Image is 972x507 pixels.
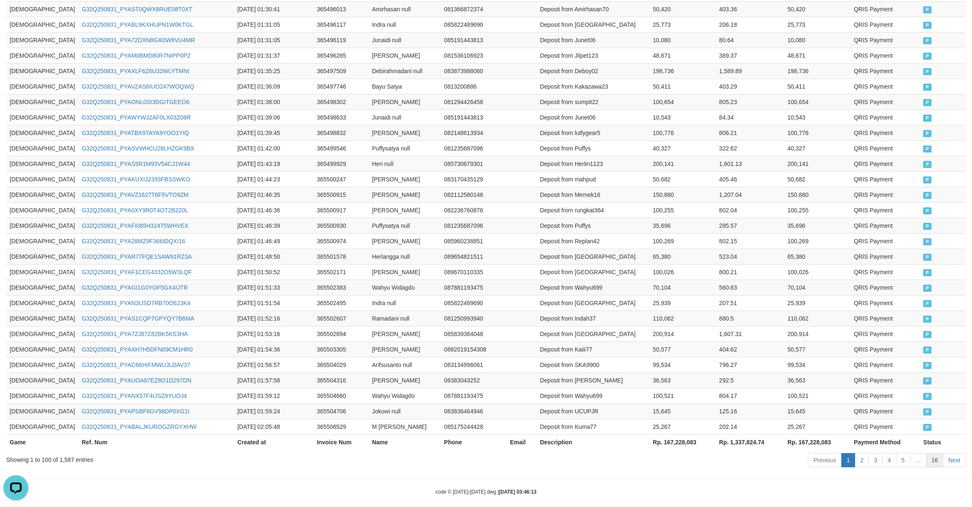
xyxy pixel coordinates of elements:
td: 365496285 [314,48,369,63]
td: [DATE] 01:42:00 [234,140,313,156]
td: Deposit from Puffys [537,140,649,156]
td: QRIS Payment [850,341,920,357]
td: 50,420 [650,1,716,17]
button: Open LiveChat chat widget [3,3,28,28]
td: 365496117 [314,17,369,32]
a: G32Q250831_PYA0XY9R0T4OT2B220L [82,207,188,214]
td: 089654821511 [441,249,507,264]
td: 285.57 [716,218,784,233]
td: 207.51 [716,295,784,311]
td: 100,255 [784,202,850,218]
td: [PERSON_NAME] [369,341,441,357]
td: [DEMOGRAPHIC_DATA] [6,171,78,187]
td: [PERSON_NAME] [369,233,441,249]
td: [PERSON_NAME] [369,202,441,218]
td: 100,269 [650,233,716,249]
td: 100,776 [784,125,850,140]
td: Deposit from sumpit22 [537,94,649,110]
td: 365498832 [314,125,369,140]
td: [DEMOGRAPHIC_DATA] [6,311,78,326]
td: 800.21 [716,264,784,280]
td: 085822489690 [441,295,507,311]
td: 365497746 [314,79,369,94]
td: QRIS Payment [850,156,920,171]
td: [DATE] 01:38:00 [234,94,313,110]
td: [DEMOGRAPHIC_DATA] [6,79,78,94]
td: 198,736 [650,63,716,79]
td: QRIS Payment [850,32,920,48]
td: 50,411 [650,79,716,94]
td: Deposit from Kaiii77 [537,341,649,357]
td: 110,062 [650,311,716,326]
td: Deposit from Memek16 [537,187,649,202]
td: Deposit from Kakazawa23 [537,79,649,94]
td: 802.15 [716,233,784,249]
td: 110,062 [784,311,850,326]
td: 65,380 [784,249,850,264]
td: 389.37 [716,48,784,63]
td: 560.83 [716,280,784,295]
td: QRIS Payment [850,17,920,32]
td: [DEMOGRAPHIC_DATA] [6,63,78,79]
a: 1 [841,453,856,467]
td: [DATE] 01:35:25 [234,63,313,79]
span: PAID [923,22,931,29]
td: 0813200886 [441,79,507,94]
td: 365500974 [314,233,369,249]
td: Deposit from Junet06 [537,32,649,48]
td: 100,654 [784,94,850,110]
a: G32Q250831_PYABALJKUROGZRGYXHW [82,423,197,430]
td: 404.62 [716,341,784,357]
td: 085839384048 [441,326,507,341]
td: 365500930 [314,218,369,233]
span: PAID [923,207,931,214]
td: 085191443813 [441,110,507,125]
td: 365499546 [314,140,369,156]
td: [DEMOGRAPHIC_DATA] [6,357,78,372]
td: 50,411 [784,79,850,94]
a: G32Q250831_PYAVZAS6IUO247WOQWQ [82,83,195,90]
td: Indra null [369,295,441,311]
td: [DATE] 01:36:09 [234,79,313,94]
td: 10,543 [784,110,850,125]
a: G32Q250831_PYA28MZ9F366IDQXI16 [82,238,185,245]
td: 365498302 [314,94,369,110]
td: [PERSON_NAME] [369,125,441,140]
td: 365500247 [314,171,369,187]
span: PAID [923,223,931,230]
td: QRIS Payment [850,326,920,341]
td: 48,671 [784,48,850,63]
td: 10,080 [650,32,716,48]
td: QRIS Payment [850,295,920,311]
td: Deposit from [GEOGRAPHIC_DATA] [537,295,649,311]
td: [DEMOGRAPHIC_DATA] [6,218,78,233]
td: [DATE] 01:46:36 [234,202,313,218]
td: Deposit from [GEOGRAPHIC_DATA] [537,17,649,32]
td: Deposit from [GEOGRAPHIC_DATA] [537,249,649,264]
td: 25,939 [784,295,850,311]
td: 100,026 [784,264,850,280]
td: 50,682 [650,171,716,187]
td: 081536106923 [441,48,507,63]
td: 083873988060 [441,63,507,79]
td: 100,255 [650,202,716,218]
td: [DEMOGRAPHIC_DATA] [6,94,78,110]
a: G32Q250831_PYAKUXIJ2393FBSSWKO [82,176,190,183]
td: [DEMOGRAPHIC_DATA] [6,156,78,171]
td: [DEMOGRAPHIC_DATA] [6,280,78,295]
td: 365500915 [314,187,369,202]
td: QRIS Payment [850,125,920,140]
td: [DATE] 01:56:57 [234,357,313,372]
a: G32Q250831_PYAFI085H324T5WHVEX [82,222,189,229]
td: Deposit from Junet06 [537,110,649,125]
td: 082236760876 [441,202,507,218]
td: QRIS Payment [850,79,920,94]
a: G32Q250831_PYAXH7H5DFN09CM1HR0 [82,346,193,353]
span: PAID [923,300,931,307]
td: Deposit from Jilpet123 [537,48,649,63]
td: 365498633 [314,110,369,125]
span: PAID [923,316,931,323]
td: 1,601.13 [716,156,784,171]
td: Deposit from [GEOGRAPHIC_DATA] [537,264,649,280]
td: [DATE] 01:50:52 [234,264,313,280]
